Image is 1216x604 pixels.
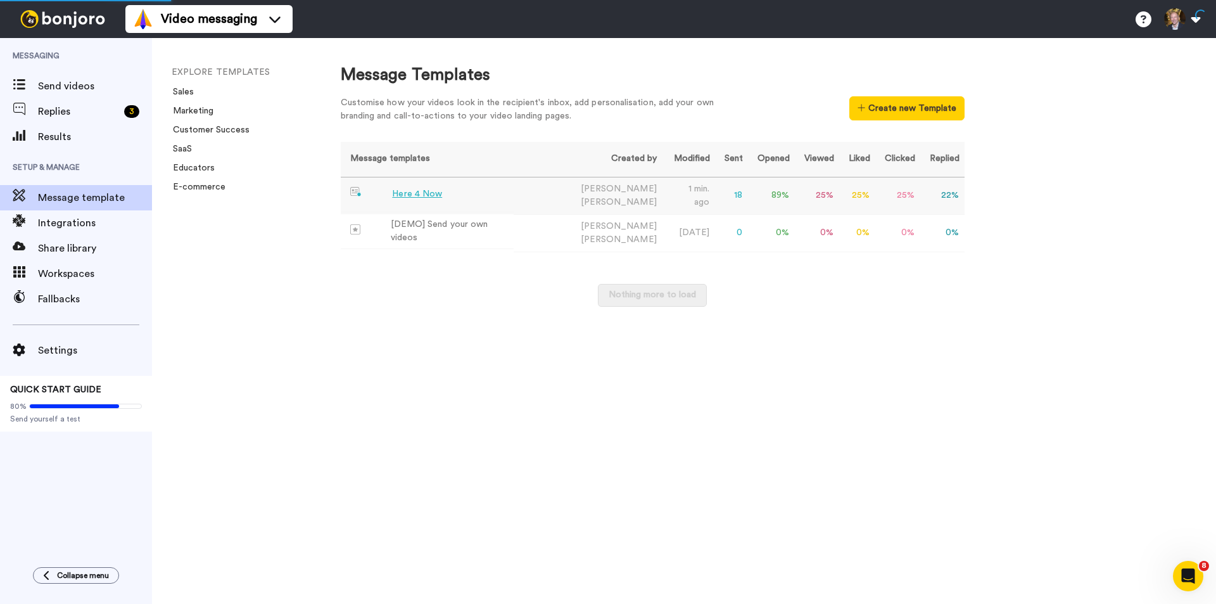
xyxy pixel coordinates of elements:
th: Message templates [341,142,514,177]
div: [DEMO] Send your own videos [391,218,509,245]
td: 0 % [920,214,965,252]
th: Replied [920,142,965,177]
td: 0 % [839,214,875,252]
td: 22 % [920,177,965,214]
div: Message Templates [341,63,965,87]
iframe: Intercom live chat [1173,561,1203,591]
span: [PERSON_NAME] [581,198,657,207]
a: Marketing [165,106,213,115]
button: Nothing more to load [598,284,707,307]
span: Collapse menu [57,570,109,581]
th: Viewed [795,142,839,177]
div: 3 [124,105,139,118]
td: 0 [715,214,748,252]
span: Share library [38,241,152,256]
th: Sent [715,142,748,177]
div: Here 4 Now [392,188,442,201]
span: Send yourself a test [10,414,142,424]
button: Create new Template [849,96,964,120]
a: Sales [165,87,194,96]
td: 0 % [748,214,795,252]
a: Educators [165,164,215,172]
span: [PERSON_NAME] [581,235,657,244]
span: Message template [38,190,152,205]
img: nextgen-template.svg [350,187,362,197]
th: Liked [839,142,875,177]
span: Results [38,129,152,145]
span: Video messaging [161,10,257,28]
td: [PERSON_NAME] [514,214,662,252]
span: 80% [10,401,27,411]
td: 25 % [795,177,839,214]
th: Opened [748,142,795,177]
th: Clicked [875,142,920,177]
th: Created by [514,142,662,177]
td: 0 % [795,214,839,252]
img: demo-template.svg [350,224,360,235]
td: [DATE] [662,214,715,252]
span: QUICK START GUIDE [10,385,101,394]
span: Replies [38,104,119,119]
a: SaaS [165,145,192,153]
span: Settings [38,343,152,358]
td: 0 % [875,214,920,252]
td: [PERSON_NAME] [514,177,662,214]
li: EXPLORE TEMPLATES [172,66,343,79]
th: Modified [662,142,715,177]
span: Send videos [38,79,152,94]
td: 25 % [839,177,875,214]
a: Customer Success [165,125,250,134]
td: 89 % [748,177,795,214]
span: Integrations [38,215,152,231]
td: 18 [715,177,748,214]
button: Collapse menu [33,567,119,584]
td: 25 % [875,177,920,214]
img: vm-color.svg [133,9,153,29]
span: 8 [1199,561,1209,571]
a: E-commerce [165,183,225,191]
div: Customise how your videos look in the recipient's inbox, add personalisation, add your own brandi... [341,96,733,123]
span: Workspaces [38,266,152,281]
td: 1 min. ago [662,177,715,214]
span: Fallbacks [38,292,152,307]
img: bj-logo-header-white.svg [15,10,110,28]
